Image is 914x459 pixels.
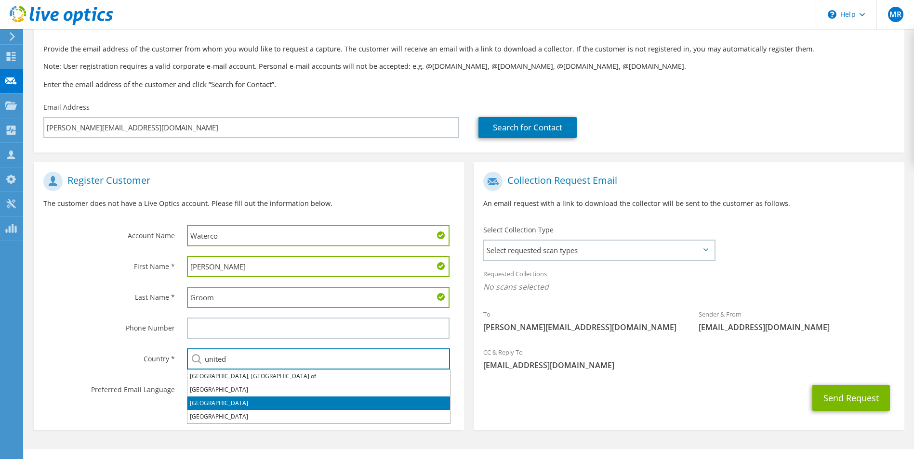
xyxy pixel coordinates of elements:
p: The customer does not have a Live Optics account. Please fill out the information below. [43,198,454,209]
h3: Enter the email address of the customer and click “Search for Contact”. [43,79,895,89]
div: CC & Reply To [474,342,904,375]
p: An email request with a link to download the collector will be sent to the customer as follows. [483,198,894,209]
label: First Name * [43,256,175,271]
li: [GEOGRAPHIC_DATA] [187,396,450,410]
div: To [474,304,689,337]
span: MR [888,7,903,22]
a: Search for Contact [478,117,577,138]
label: Email Address [43,102,90,112]
label: Select Collection Type [483,225,554,235]
span: Select requested scan types [484,241,714,260]
label: Account Name [43,225,175,241]
div: Sender & From [689,304,904,337]
li: [GEOGRAPHIC_DATA], [GEOGRAPHIC_DATA] of [187,370,450,383]
li: [GEOGRAPHIC_DATA] [187,383,450,396]
label: Last Name * [43,287,175,302]
h1: Register Customer [43,172,450,191]
span: [EMAIL_ADDRESS][DOMAIN_NAME] [483,360,894,370]
svg: \n [828,10,836,19]
div: Requested Collections [474,264,904,299]
span: No scans selected [483,281,894,292]
p: Provide the email address of the customer from whom you would like to request a capture. The cust... [43,44,895,54]
label: Preferred Email Language [43,379,175,395]
span: [EMAIL_ADDRESS][DOMAIN_NAME] [699,322,895,332]
span: [PERSON_NAME][EMAIL_ADDRESS][DOMAIN_NAME] [483,322,679,332]
label: Phone Number [43,318,175,333]
label: Country * [43,348,175,364]
button: Send Request [812,385,890,411]
li: [GEOGRAPHIC_DATA] [187,410,450,423]
p: Note: User registration requires a valid corporate e-mail account. Personal e-mail accounts will ... [43,61,895,72]
h1: Collection Request Email [483,172,889,191]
